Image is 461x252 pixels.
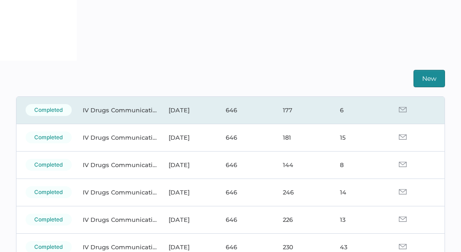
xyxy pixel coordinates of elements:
td: 246 [274,178,331,206]
img: email-icon-grey.d9de4670.svg [399,244,407,249]
td: [DATE] [159,124,217,151]
td: IV Drugs Communications [74,151,160,178]
div: completed [26,104,72,116]
img: email-icon-grey.d9de4670.svg [399,216,407,222]
img: email-icon-grey.d9de4670.svg [399,134,407,140]
td: IV Drugs Communications [74,206,160,233]
img: email-icon-grey.d9de4670.svg [399,107,407,112]
div: completed [26,186,72,198]
td: [DATE] [159,96,217,124]
td: 646 [217,124,274,151]
td: 14 [331,178,388,206]
td: 646 [217,151,274,178]
td: 646 [217,206,274,233]
td: 646 [217,178,274,206]
div: completed [26,214,72,226]
td: 15 [331,124,388,151]
td: IV Drugs Communications [74,124,160,151]
td: 8 [331,151,388,178]
td: 646 [217,96,274,124]
span: New [422,70,436,87]
div: completed [26,159,72,171]
div: completed [26,131,72,143]
td: IV Drugs Communications [74,96,160,124]
td: [DATE] [159,206,217,233]
button: New [413,70,445,87]
td: 144 [274,151,331,178]
td: 6 [331,96,388,124]
td: 13 [331,206,388,233]
td: [DATE] [159,178,217,206]
td: [DATE] [159,151,217,178]
td: IV Drugs Communications [74,178,160,206]
td: 226 [274,206,331,233]
td: 177 [274,96,331,124]
td: 181 [274,124,331,151]
img: email-icon-grey.d9de4670.svg [399,162,407,167]
img: email-icon-grey.d9de4670.svg [399,189,407,194]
